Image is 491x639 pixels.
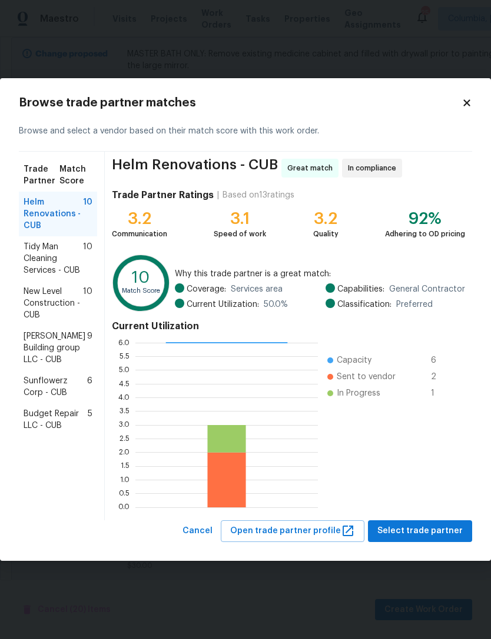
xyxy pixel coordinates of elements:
span: Match Score [59,163,92,187]
span: Select trade partner [377,524,463,538]
text: 6.0 [118,339,130,346]
text: 10 [132,270,150,286]
span: 10 [83,196,92,232]
div: 3.1 [214,213,266,225]
span: 10 [83,286,92,321]
div: Adhering to OD pricing [385,228,465,240]
span: Budget Repair LLC - CUB [24,408,88,431]
text: 5.5 [120,353,130,360]
text: 1.5 [121,463,130,470]
button: Open trade partner profile [221,520,364,542]
h2: Browse trade partner matches [19,97,462,109]
span: 50.0 % [264,299,288,310]
span: Services area [231,283,283,295]
span: Open trade partner profile [230,524,355,538]
div: 3.2 [112,213,167,225]
span: In compliance [348,162,401,174]
span: Current Utilization: [187,299,259,310]
text: 2.5 [120,435,130,442]
span: Capacity [337,354,371,366]
div: Speed of work [214,228,266,240]
span: Preferred [396,299,433,310]
span: 2 [431,371,450,383]
text: 1.0 [120,476,130,483]
div: | [214,189,223,201]
div: 92% [385,213,465,225]
span: New Level Construction - CUB [24,286,83,321]
span: Sent to vendor [337,371,396,383]
text: 4.5 [119,380,130,387]
text: 2.0 [119,449,130,456]
div: Communication [112,228,167,240]
button: Select trade partner [368,520,472,542]
span: Coverage: [187,283,226,295]
text: 4.0 [118,394,130,401]
span: Tidy Man Cleaning Services - CUB [24,241,83,276]
div: Browse and select a vendor based on their match score with this work order. [19,111,472,152]
h4: Current Utilization [112,320,465,332]
span: 5 [88,408,92,431]
span: Helm Renovations - CUB [24,196,83,232]
text: 3.5 [120,407,130,414]
span: 9 [87,330,92,366]
span: 6 [87,375,92,399]
span: Great match [287,162,337,174]
span: 6 [431,354,450,366]
span: Cancel [183,524,213,538]
div: Quality [313,228,339,240]
text: 3.0 [119,421,130,429]
span: Trade Partner [24,163,59,187]
span: General Contractor [389,283,465,295]
button: Cancel [178,520,217,542]
h4: Trade Partner Ratings [112,189,214,201]
span: Sunflowerz Corp - CUB [24,375,87,399]
span: Capabilities: [337,283,384,295]
text: 5.0 [119,366,130,373]
span: [PERSON_NAME] Building group LLC - CUB [24,330,87,366]
span: 10 [83,241,92,276]
text: Match Score [122,287,160,294]
div: 3.2 [313,213,339,225]
text: 0.0 [118,504,130,511]
div: Based on 13 ratings [223,189,294,201]
span: Why this trade partner is a great match: [175,268,465,280]
span: 1 [431,387,450,399]
span: In Progress [337,387,380,399]
span: Helm Renovations - CUB [112,159,278,178]
text: 0.5 [119,490,130,497]
span: Classification: [337,299,392,310]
